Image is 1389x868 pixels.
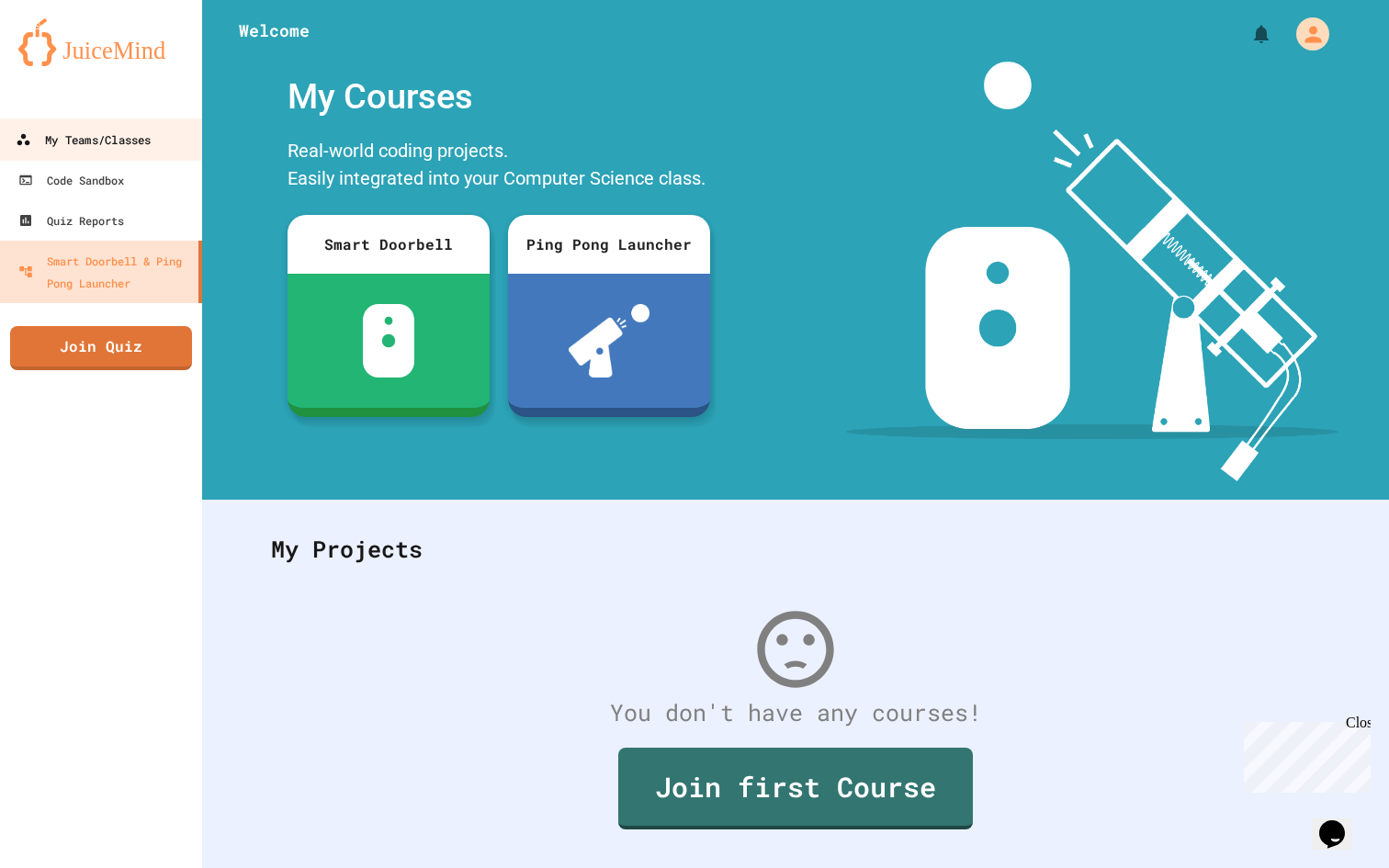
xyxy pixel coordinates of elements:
[16,129,151,152] div: My Teams/Classes
[569,304,650,378] img: ppl-with-ball.png
[278,132,719,201] div: Real-world coding projects. Easily integrated into your Computer Science class.
[253,513,1338,585] div: My Projects
[278,62,719,132] div: My Courses
[253,695,1338,730] div: You don't have any courses!
[18,250,191,294] div: Smart Doorbell & Ping Pong Launcher
[288,215,490,274] div: Smart Doorbell
[18,18,184,66] img: logo-orange.svg
[10,326,192,370] a: Join Quiz
[363,304,415,378] img: sdb-white.svg
[18,169,124,191] div: Code Sandbox
[1237,715,1371,793] iframe: chat widget
[618,748,973,829] a: Join first Course
[18,209,124,231] div: Quiz Reports
[1216,18,1277,50] div: My Notifications
[1312,795,1371,850] iframe: chat widget
[7,7,127,117] div: Chat with us now!Close
[508,215,710,274] div: Ping Pong Launcher
[1277,13,1334,55] div: My Account
[846,62,1338,481] img: banner-image-my-projects.png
